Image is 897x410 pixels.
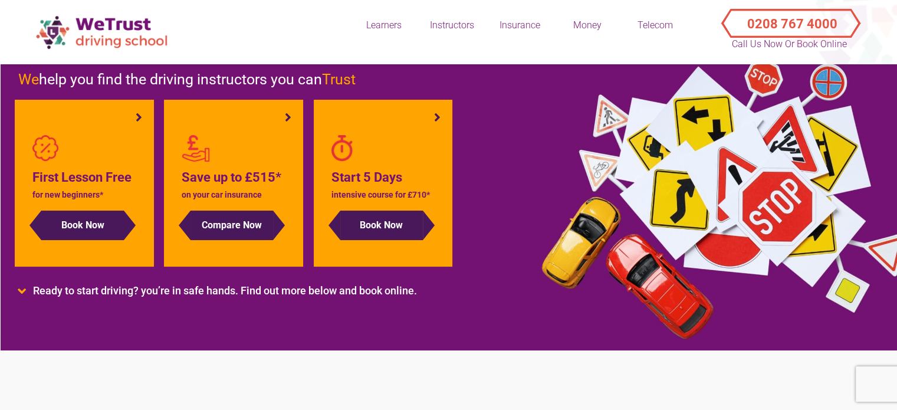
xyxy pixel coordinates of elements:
a: First Lesson Free for new beginners* Book Now [32,135,136,240]
div: Telecom [626,19,685,32]
div: Instructors [422,19,481,32]
h4: Start 5 Days [331,168,435,188]
button: Book Now [340,211,423,240]
div: Learners [354,19,413,32]
button: Book Now [41,211,124,240]
span: help you find the driving instructors you can [18,71,356,88]
h4: First Lesson Free [32,168,136,188]
a: Call Us Now or Book Online 0208 767 4000 [711,6,868,29]
span: for new beginners* [32,190,103,199]
span: on your car insurance [182,190,262,199]
button: Compare Now [190,211,273,240]
span: We [18,71,39,88]
a: Save up to £515* on your car insurance Compare Now [182,135,285,240]
img: red-personal-loans2.png [182,135,210,162]
img: badge-percent-light.png [32,135,59,162]
img: wetrust-ds-logo.png [29,9,177,55]
li: Ready to start driving? you’re in safe hands. Find out more below and book online. [18,284,748,297]
span: intensive course for £710* [331,190,430,199]
button: Call Us Now or Book Online [726,6,853,29]
img: stopwatch-regular.png [331,135,353,162]
span: Trust [322,71,356,88]
h4: Save up to £515* [182,168,285,188]
p: Call Us Now or Book Online [731,37,849,51]
a: Start 5 Days intensive course for £710* Book Now [331,135,435,240]
div: Money [558,19,617,32]
div: Insurance [490,19,549,32]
